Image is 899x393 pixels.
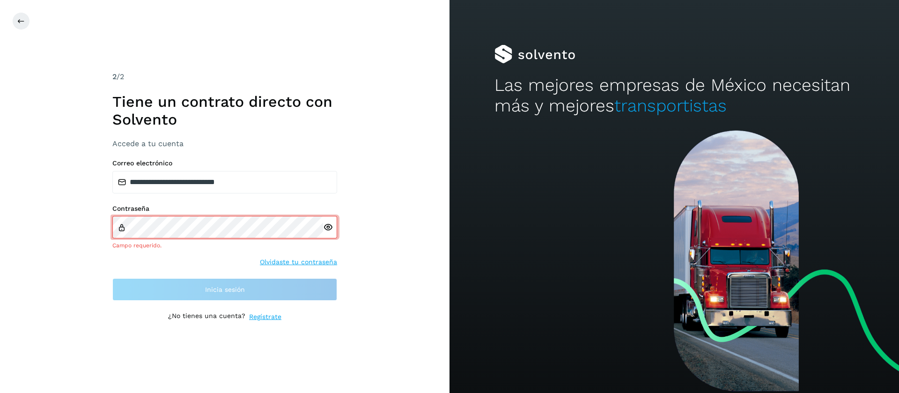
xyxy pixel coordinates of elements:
[112,159,337,167] label: Correo electrónico
[614,96,727,116] span: transportistas
[260,257,337,267] a: Olvidaste tu contraseña
[112,93,337,129] h1: Tiene un contrato directo con Solvento
[205,286,245,293] span: Inicia sesión
[112,71,337,82] div: /2
[168,312,245,322] p: ¿No tienes una cuenta?
[112,205,337,213] label: Contraseña
[112,278,337,301] button: Inicia sesión
[112,241,337,250] div: Campo requerido.
[494,75,854,117] h2: Las mejores empresas de México necesitan más y mejores
[249,312,281,322] a: Regístrate
[112,72,117,81] span: 2
[112,139,337,148] h3: Accede a tu cuenta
